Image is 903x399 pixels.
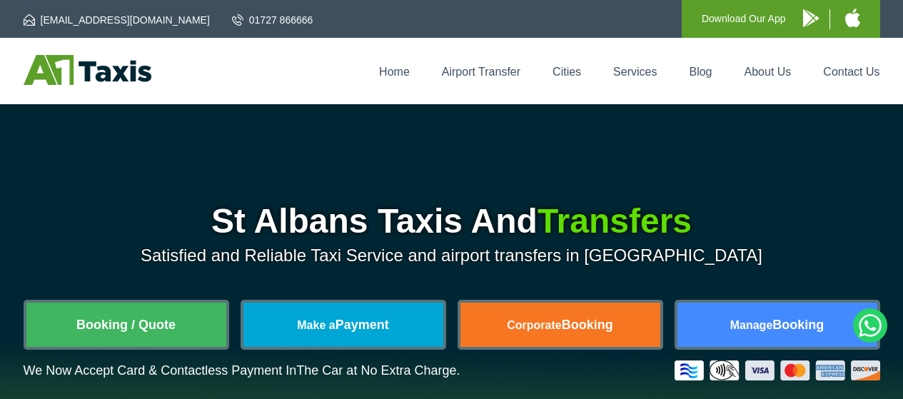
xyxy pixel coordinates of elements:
img: A1 Taxis Android App [803,9,819,27]
a: Home [379,66,410,78]
a: Cities [553,66,581,78]
a: ManageBooking [677,303,877,347]
img: A1 Taxis St Albans LTD [24,55,151,85]
a: CorporateBooking [460,303,660,347]
p: We Now Accept Card & Contactless Payment In [24,363,460,378]
a: 01727 866666 [232,13,313,27]
a: Booking / Quote [26,303,226,347]
span: Manage [730,319,773,331]
a: [EMAIL_ADDRESS][DOMAIN_NAME] [24,13,210,27]
img: Credit And Debit Cards [675,360,880,380]
span: Transfers [538,202,692,240]
a: Services [613,66,657,78]
span: Corporate [507,319,561,331]
p: Satisfied and Reliable Taxi Service and airport transfers in [GEOGRAPHIC_DATA] [24,246,880,266]
a: About Us [745,66,792,78]
a: Contact Us [823,66,879,78]
a: Blog [689,66,712,78]
span: The Car at No Extra Charge. [296,363,460,378]
a: Make aPayment [243,303,443,347]
h1: St Albans Taxis And [24,204,880,238]
p: Download Our App [702,10,786,28]
a: Airport Transfer [442,66,520,78]
span: Make a [297,319,335,331]
img: A1 Taxis iPhone App [845,9,860,27]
